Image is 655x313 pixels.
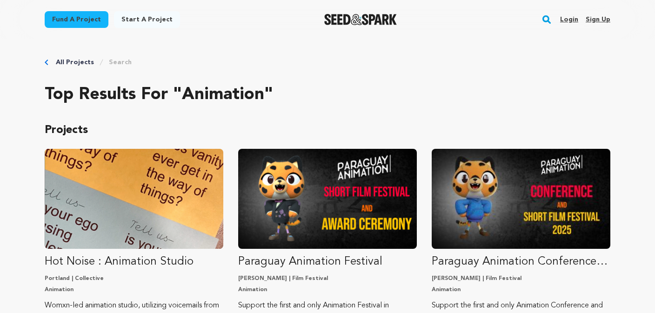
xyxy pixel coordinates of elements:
[45,286,223,293] p: Animation
[432,275,610,282] p: [PERSON_NAME] | Film Festival
[560,12,578,27] a: Login
[432,254,610,269] p: Paraguay Animation Conference and Festival 2025
[56,58,94,67] a: All Projects
[45,123,610,138] p: Projects
[45,275,223,282] p: Portland | Collective
[238,275,417,282] p: [PERSON_NAME] | Film Festival
[586,12,610,27] a: Sign up
[324,14,397,25] a: Seed&Spark Homepage
[238,286,417,293] p: Animation
[45,254,223,269] p: Hot Noise : Animation Studio
[45,58,610,67] div: Breadcrumb
[45,86,610,104] h2: Top results for "animation"
[114,11,180,28] a: Start a project
[324,14,397,25] img: Seed&Spark Logo Dark Mode
[45,11,108,28] a: Fund a project
[238,254,417,269] p: Paraguay Animation Festival
[109,58,132,67] a: Search
[432,286,610,293] p: Animation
